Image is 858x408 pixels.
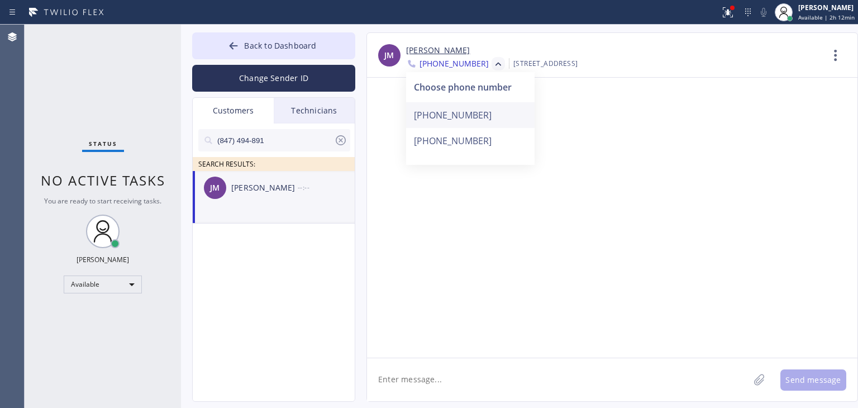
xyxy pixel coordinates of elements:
[513,57,578,70] div: [STREET_ADDRESS]
[406,128,535,154] div: [PHONE_NUMBER]
[384,49,394,62] span: JM
[414,80,527,94] div: Choose phone number
[198,159,255,169] span: SEARCH RESULTS:
[798,13,855,21] span: Available | 2h 12min
[298,181,356,194] div: --:--
[231,182,298,194] div: [PERSON_NAME]
[44,196,161,206] span: You are ready to start receiving tasks.
[193,98,274,124] div: Customers
[406,44,470,57] a: [PERSON_NAME]
[192,65,355,92] button: Change Sender ID
[89,140,117,148] span: Status
[64,276,142,293] div: Available
[274,98,355,124] div: Technicians
[192,32,355,59] button: Back to Dashboard
[216,129,334,151] input: Search
[756,4,771,20] button: Mute
[798,3,855,12] div: [PERSON_NAME]
[77,255,129,264] div: [PERSON_NAME]
[244,40,316,51] span: Back to Dashboard
[420,58,489,72] span: [PHONE_NUMBER]
[406,102,535,128] div: [PHONE_NUMBER]
[41,171,165,189] span: No active tasks
[780,369,846,391] button: Send message
[210,182,220,194] span: JM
